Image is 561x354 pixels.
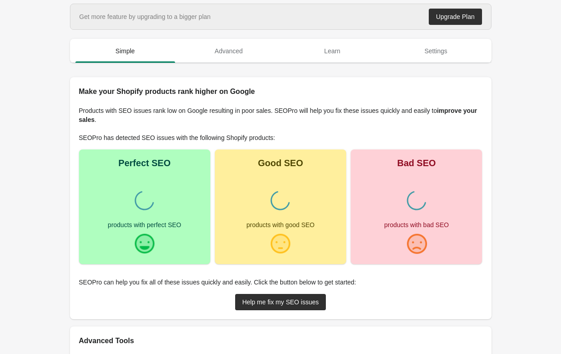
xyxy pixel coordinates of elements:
h2: Make your Shopify products rank higher on Google [79,86,482,97]
button: Simple [74,39,177,63]
button: Advanced [177,39,281,63]
div: Upgrade Plan [436,13,475,20]
div: Get more feature by upgrading to a bigger plan [79,12,211,21]
a: Help me fix my SEO issues [235,294,326,310]
div: Bad SEO [397,158,436,168]
div: Help me fix my SEO issues [242,298,319,306]
span: Advanced [179,43,279,59]
button: Settings [384,39,488,63]
a: Upgrade Plan [429,9,482,25]
p: Products with SEO issues rank low on Google resulting in poor sales. SEOPro will help you fix the... [79,106,482,124]
span: Simple [75,43,176,59]
b: improve your sales [79,107,477,123]
div: products with bad SEO [384,222,449,228]
div: products with perfect SEO [108,222,181,228]
h2: Advanced Tools [79,335,482,346]
p: SEOPro can help you fix all of these issues quickly and easily. Click the button below to get sta... [79,278,482,287]
span: Settings [386,43,486,59]
div: products with good SEO [246,222,315,228]
span: Learn [283,43,383,59]
p: SEOPro has detected SEO issues with the following Shopify products: [79,133,482,142]
div: Perfect SEO [118,158,171,168]
div: Good SEO [258,158,303,168]
button: Learn [281,39,385,63]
